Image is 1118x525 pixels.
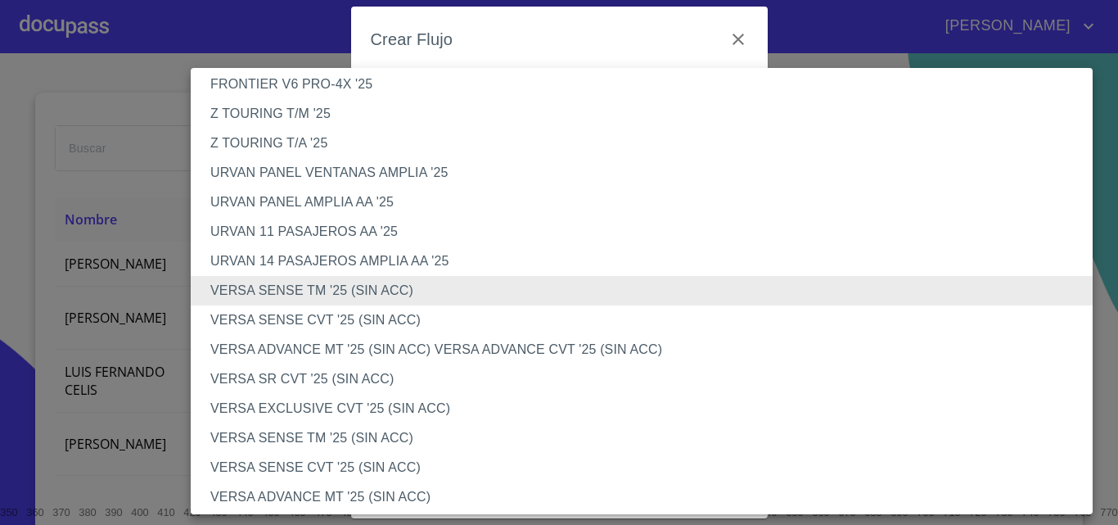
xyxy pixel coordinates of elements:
li: VERSA SR CVT '25 (SIN ACC) [191,364,1105,394]
li: URVAN 11 PASAJEROS AA '25 [191,217,1105,247]
li: VERSA ADVANCE MT '25 (SIN ACC) VERSA ADVANCE CVT '25 (SIN ACC) [191,335,1105,364]
li: FRONTIER V6 PRO-4X '25 [191,70,1105,99]
li: URVAN PANEL AMPLIA AA '25 [191,188,1105,217]
li: Z TOURING T/A '25 [191,129,1105,158]
li: VERSA SENSE TM '25 (SIN ACC) [191,276,1105,305]
li: Z TOURING T/M '25 [191,99,1105,129]
li: URVAN 14 PASAJEROS AMPLIA AA '25 [191,247,1105,276]
li: VERSA ADVANCE MT '25 (SIN ACC) [191,482,1105,512]
li: URVAN PANEL VENTANAS AMPLIA '25 [191,158,1105,188]
li: VERSA SENSE CVT '25 (SIN ACC) [191,305,1105,335]
li: VERSA SENSE CVT '25 (SIN ACC) [191,453,1105,482]
li: VERSA SENSE TM '25 (SIN ACC) [191,423,1105,453]
li: VERSA EXCLUSIVE CVT '25 (SIN ACC) [191,394,1105,423]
